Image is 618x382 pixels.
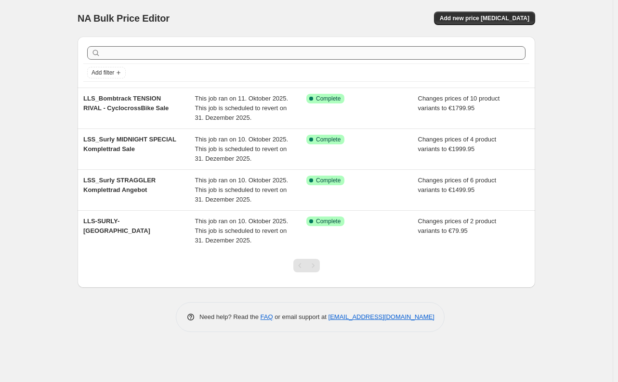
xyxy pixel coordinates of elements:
a: FAQ [261,313,273,320]
span: This job ran on 11. Oktober 2025. This job is scheduled to revert on 31. Dezember 2025. [195,95,289,121]
span: Complete [316,217,341,225]
span: Complete [316,95,341,102]
span: This job ran on 10. Oktober 2025. This job is scheduled to revert on 31. Dezember 2025. [195,177,289,203]
span: Complete [316,136,341,143]
a: [EMAIL_ADDRESS][DOMAIN_NAME] [329,313,434,320]
span: Add new price [MEDICAL_DATA] [440,14,529,22]
span: LLS_Bombtrack TENSION RIVAL - CyclocrossBike Sale [83,95,169,112]
span: NA Bulk Price Editor [78,13,170,24]
span: This job ran on 10. Oktober 2025. This job is scheduled to revert on 31. Dezember 2025. [195,136,289,162]
span: Need help? Read the [199,313,261,320]
span: Changes prices of 6 product variants to €1499.95 [418,177,497,193]
span: Changes prices of 10 product variants to €1799.95 [418,95,500,112]
span: Add filter [92,69,114,76]
span: This job ran on 10. Oktober 2025. This job is scheduled to revert on 31. Dezember 2025. [195,217,289,244]
span: LSS_Surly STRAGGLER Komplettrad Angebot [83,177,156,193]
span: Complete [316,177,341,184]
span: LSS_Surly MIDNIGHT SPECIAL Komplettrad Sale [83,136,176,153]
span: or email support at [273,313,329,320]
nav: Pagination [293,259,320,272]
span: Changes prices of 2 product variants to €79.95 [418,217,497,234]
span: Changes prices of 4 product variants to €1999.95 [418,136,497,153]
button: Add filter [87,67,126,78]
button: Add new price [MEDICAL_DATA] [434,12,535,25]
span: LLS-SURLY-[GEOGRAPHIC_DATA] [83,217,150,234]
